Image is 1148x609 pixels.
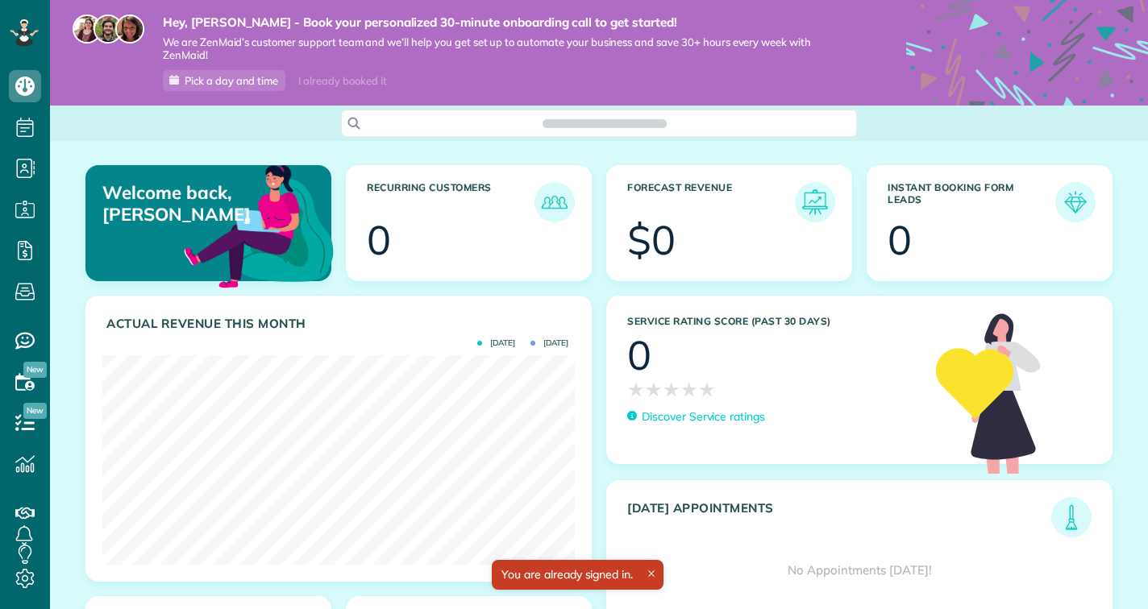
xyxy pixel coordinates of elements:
img: icon_todays_appointments-901f7ab196bb0bea1936b74009e4eb5ffbc2d2711fa7634e0d609ed5ef32b18b.png [1055,501,1088,533]
span: ★ [627,375,645,404]
h3: Forecast Revenue [627,182,795,222]
h3: Service Rating score (past 30 days) [627,316,920,327]
span: New [23,403,47,419]
p: Welcome back, [PERSON_NAME]! [102,182,251,225]
span: [DATE] [530,339,568,347]
span: New [23,362,47,378]
div: No Appointments [DATE]! [607,537,1112,603]
span: ★ [663,375,680,404]
img: maria-72a9807cf96188c08ef61303f053569d2e2a8a1cde33d635c8a3ac13582a053d.jpg [73,14,102,43]
h3: Actual Revenue this month [106,317,575,331]
a: Pick a day and time [163,70,285,91]
strong: Hey, [PERSON_NAME] - Book your personalized 30-minute onboarding call to get started! [163,14,858,31]
span: We are ZenMaid’s customer support team and we’ll help you get set up to automate your business an... [163,35,858,63]
span: Pick a day and time [185,74,278,87]
h3: Recurring Customers [367,182,534,222]
img: icon_recurring_customers-cf858462ba22bcd05b5a5880d41d6543d210077de5bb9ebc9590e49fd87d84ed.png [539,186,571,218]
a: Discover Service ratings [627,408,765,425]
span: Search ZenMaid… [559,115,650,131]
div: 0 [888,220,912,260]
h3: Instant Booking Form Leads [888,182,1055,222]
h3: [DATE] Appointments [627,501,1051,537]
img: jorge-587dff0eeaa6aab1f244e6dc62b8924c3b6ad411094392a53c71c6c4a576187d.jpg [94,14,123,43]
p: Discover Service ratings [642,408,765,425]
div: 0 [627,335,651,375]
span: ★ [698,375,716,404]
span: [DATE] [477,339,515,347]
div: 0 [367,220,391,260]
div: I already booked it [289,71,396,91]
span: ★ [645,375,663,404]
img: dashboard_welcome-42a62b7d889689a78055ac9021e634bf52bae3f8056760290aed330b23ab8690.png [181,147,337,303]
span: ★ [680,375,698,404]
div: You are already signed in. [492,560,663,590]
img: icon_form_leads-04211a6a04a5b2264e4ee56bc0799ec3eb69b7e499cbb523a139df1d13a81ae0.png [1059,186,1092,218]
img: michelle-19f622bdf1676172e81f8f8fba1fb50e276960ebfe0243fe18214015130c80e4.jpg [115,14,144,43]
img: icon_forecast_revenue-8c13a41c7ed35a8dcfafea3cbb826a0462acb37728057bba2d056411b612bbbe.png [799,186,831,218]
div: $0 [627,220,676,260]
